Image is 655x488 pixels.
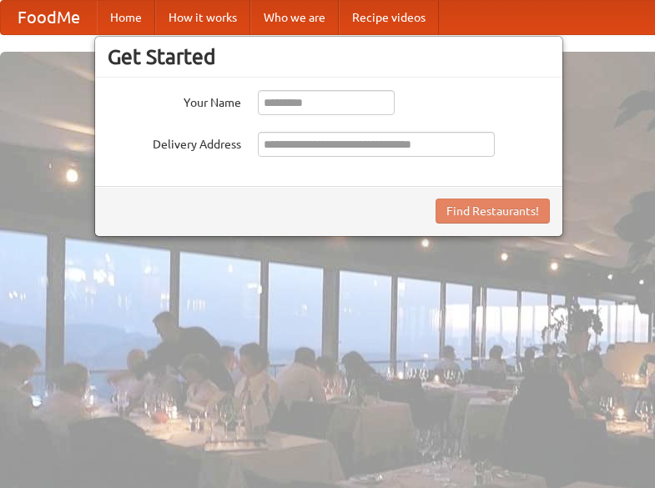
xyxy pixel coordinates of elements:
[1,1,97,34] a: FoodMe
[155,1,250,34] a: How it works
[97,1,155,34] a: Home
[339,1,439,34] a: Recipe videos
[250,1,339,34] a: Who we are
[108,90,241,111] label: Your Name
[436,199,550,224] button: Find Restaurants!
[108,132,241,153] label: Delivery Address
[108,44,550,69] h3: Get Started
